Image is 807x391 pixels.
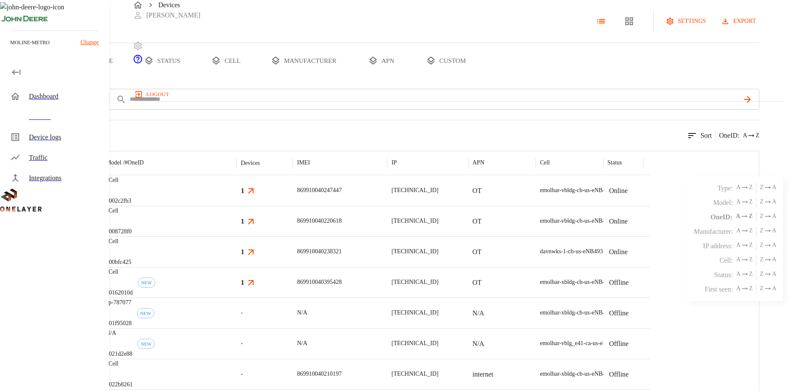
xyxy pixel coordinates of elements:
[297,247,342,256] p: 869910040238321
[473,247,482,257] p: OT
[297,186,342,195] p: 869910040247447
[703,241,733,251] p: IP address :
[106,176,131,184] p: eCell
[133,88,783,101] a: logout
[710,212,733,222] p: OneID :
[749,284,753,293] span: Z
[749,241,753,249] span: Z
[772,183,776,192] span: A
[540,187,620,193] span: emolhar-vbldg-cb-us-eNB493830
[760,183,764,192] span: Z
[749,198,753,206] span: Z
[760,198,764,206] span: Z
[297,370,342,378] p: 869910040210197
[609,308,629,318] p: Offline
[137,339,155,349] div: First seen: 09/10/2025 01:18:28 PM
[540,279,620,285] span: emolhar-xbldg-cb-us-eNB493831
[138,280,155,285] span: NEW
[540,278,698,286] div: emolhar-xbldg-cb-us-eNB493831 #DH240725609::NOKIA::ASIB
[609,369,629,380] p: Offline
[772,241,776,249] span: A
[391,370,438,378] p: [TECHNICAL_ID]
[137,308,154,318] div: First seen: 09/29/2025 10:26:40 AM
[241,160,260,167] div: Devices
[391,339,438,348] p: [TECHNICAL_ID]
[473,278,482,288] p: OT
[749,212,753,221] span: Z
[391,247,438,256] p: [TECHNICAL_ID]
[720,255,733,266] p: Cell :
[694,227,733,237] p: Manufacturer :
[540,339,716,348] div: emolhar-vblg_e41-ca-us-eNB432538 #EB211210933::NOKIA::FW2QQD
[749,255,753,264] span: Z
[760,270,764,278] span: Z
[760,212,764,221] span: Z
[106,207,132,215] p: eCell
[772,198,776,206] span: A
[714,270,733,280] p: Status :
[609,339,629,349] p: Offline
[760,241,764,249] span: Z
[772,270,776,278] span: A
[704,284,733,295] p: First seen :
[133,58,143,65] a: onelayer-support
[717,183,733,193] p: Type :
[736,198,741,206] span: A
[743,131,747,140] span: A
[106,258,131,266] p: #00bfc425
[736,212,740,221] span: A
[540,186,698,195] div: emolhar-vbldg-cb-us-eNB493830 #DH240725611::NOKIA::ASIB
[241,216,244,226] h3: 1
[540,218,620,224] span: emolhar-vbldg-cb-us-eNB493830
[736,270,741,278] span: A
[106,159,144,167] p: Model /
[391,278,438,286] p: [TECHNICAL_ID]
[609,278,629,288] p: Offline
[106,329,132,337] p: N/A
[297,159,310,167] p: IMEI
[473,308,485,318] p: N/A
[760,255,764,264] span: Z
[736,284,741,293] span: A
[736,241,741,249] span: A
[106,350,132,358] p: #021d2e88
[749,183,753,192] span: Z
[609,247,628,257] p: Online
[540,371,620,377] span: emolhar-xbldg-cb-us-eNB493831
[473,216,482,227] p: OT
[473,159,485,167] p: APN
[473,186,482,196] p: OT
[106,227,132,236] p: #008728f0
[391,309,438,317] p: [TECHNICAL_ID]
[772,227,776,235] span: A
[297,278,342,286] p: 869910040395428
[736,183,741,192] span: A
[540,309,620,316] span: emolhar-xbldg-cb-us-eNB493831
[749,270,753,278] span: Z
[540,217,698,225] div: emolhar-vbldg-cb-us-eNB493830 #DH240725611::NOKIA::ASIB
[146,10,200,20] p: [PERSON_NAME]
[241,247,244,257] h3: 1
[736,255,741,264] span: A
[772,212,776,221] span: A
[297,309,307,317] p: N/A
[106,298,132,307] p: ap-787077
[106,360,133,368] p: eCell
[125,159,144,166] span: # OneID
[133,58,143,65] span: Support Portal
[540,309,698,317] div: emolhar-xbldg-cb-us-eNB493831 #DH240725609::NOKIA::ASIB
[137,311,154,316] span: NEW
[540,248,612,255] span: davnwks-1-cb-us-eNB493850
[241,186,244,195] h3: 1
[609,186,628,196] p: Online
[106,380,133,389] p: #022b8261
[701,130,712,141] p: Sort
[772,284,776,293] span: A
[106,197,131,205] p: #002c2fb3
[473,369,493,380] p: internet
[241,278,244,287] h3: 1
[540,370,698,378] div: emolhar-xbldg-cb-us-eNB493831 #DH240725609::NOKIA::ASIB
[607,159,622,167] p: Status
[391,217,438,225] p: [TECHNICAL_ID]
[540,340,629,346] span: emolhar-vblg_e41-ca-us-eNB432538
